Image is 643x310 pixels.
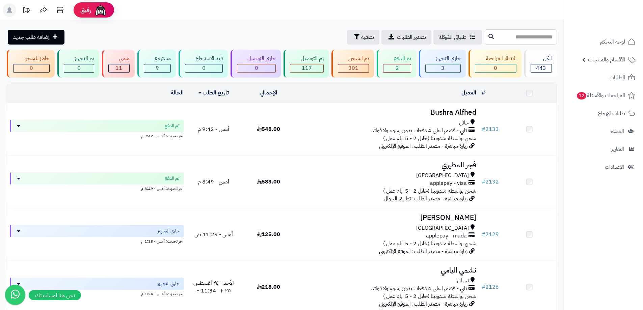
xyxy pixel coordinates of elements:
[482,283,485,291] span: #
[384,195,467,203] span: زيارة مباشرة - مصدر الطلب: تطبيق الجوال
[198,89,229,97] a: تاريخ الطلب
[290,64,323,72] div: 117
[257,178,280,186] span: 583.00
[347,30,379,45] button: تصفية
[494,64,497,72] span: 0
[194,230,233,238] span: أمس - 11:29 ص
[156,64,159,72] span: 9
[144,55,170,62] div: مسترجع
[475,55,516,62] div: بانتظار المراجعة
[576,91,625,100] span: المراجعات والأسئلة
[10,185,184,192] div: اخر تحديث: أمس - 8:49 م
[482,125,485,133] span: #
[482,230,499,238] a: #2129
[371,285,467,292] span: تابي - قسّمها على 4 دفعات بدون رسوم ولا فوائد
[482,283,499,291] a: #2126
[348,64,358,72] span: 301
[237,64,275,72] div: 0
[14,64,49,72] div: 0
[109,64,129,72] div: 11
[198,125,229,133] span: أمس - 9:42 م
[381,30,431,45] a: تصدير الطلبات
[64,55,94,62] div: تم التجهيز
[379,142,467,150] span: زيارة مباشرة - مصدر الطلب: الموقع الإلكتروني
[338,55,369,62] div: تم الشحن
[425,55,461,62] div: جاري التجهيز
[10,237,184,244] div: اخر تحديث: أمس - 1:28 م
[80,6,91,14] span: رفيق
[257,125,280,133] span: 548.00
[383,64,410,72] div: 2
[383,292,476,300] span: شحن بواسطة مندوبينا (خلال 2 - 5 ايام عمل )
[165,175,180,182] span: تم الدفع
[237,55,276,62] div: جاري التوصيل
[257,230,280,238] span: 125.00
[144,64,170,72] div: 9
[290,55,323,62] div: تم التوصيل
[177,50,229,78] a: قيد الاسترجاع 0
[416,172,469,179] span: [GEOGRAPHIC_DATA]
[193,279,234,295] span: الأحد - ٢٤ أغسطس ٢٠٢٥ - 11:34 م
[597,19,637,33] img: logo-2.png
[433,30,482,45] a: طلباتي المُوكلة
[171,89,184,97] a: الحالة
[441,64,445,72] span: 3
[439,33,466,41] span: طلباتي المُوكلة
[338,64,369,72] div: 301
[568,123,639,139] a: العملاء
[426,64,460,72] div: 3
[379,300,467,308] span: زيارة مباشرة - مصدر الطلب: الموقع الإلكتروني
[475,64,516,72] div: 0
[299,161,476,169] h3: فجر المطيري
[330,50,375,78] a: تم الشحن 301
[13,55,50,62] div: جاهز للشحن
[13,33,50,41] span: إضافة طلب جديد
[255,64,258,72] span: 0
[430,179,467,187] span: applepay - visa
[536,64,546,72] span: 443
[416,224,469,232] span: [GEOGRAPHIC_DATA]
[282,50,330,78] a: تم التوصيل 117
[383,239,476,248] span: شحن بواسطة مندوبينا (خلال 2 - 5 ايام عمل )
[185,64,222,72] div: 0
[10,290,184,297] div: اخر تحديث: أمس - 1:24 م
[568,87,639,104] a: المراجعات والأسئلة12
[115,64,122,72] span: 11
[598,109,625,118] span: طلبات الإرجاع
[600,37,625,47] span: لوحة التحكم
[10,132,184,139] div: اخر تحديث: أمس - 9:42 م
[108,55,130,62] div: ملغي
[185,55,223,62] div: قيد الاسترجاع
[568,34,639,50] a: لوحة التحكم
[30,64,33,72] span: 0
[229,50,282,78] a: جاري التوصيل 0
[8,30,64,45] a: إضافة طلب جديد
[158,228,180,234] span: جاري التجهيز
[94,3,107,17] img: ai-face.png
[568,141,639,157] a: التقارير
[568,105,639,121] a: طلبات الإرجاع
[64,64,93,72] div: 0
[588,55,625,64] span: الأقسام والمنتجات
[299,214,476,222] h3: [PERSON_NAME]
[5,50,56,78] a: جاهز للشحن 0
[202,64,206,72] span: 0
[482,89,485,97] a: #
[299,109,476,116] h3: Bushra Alfhed
[397,33,426,41] span: تصدير الطلبات
[611,126,624,136] span: العملاء
[396,64,399,72] span: 2
[482,178,499,186] a: #2132
[299,266,476,274] h3: نشمي اليامي
[611,144,624,154] span: التقارير
[461,89,476,97] a: العميل
[605,162,624,172] span: الإعدادات
[257,283,280,291] span: 218.00
[198,178,229,186] span: أمس - 8:49 م
[101,50,136,78] a: ملغي 11
[418,50,467,78] a: جاري التجهيز 3
[361,33,374,41] span: تصفية
[482,178,485,186] span: #
[383,55,411,62] div: تم الدفع
[18,3,35,19] a: تحديثات المنصة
